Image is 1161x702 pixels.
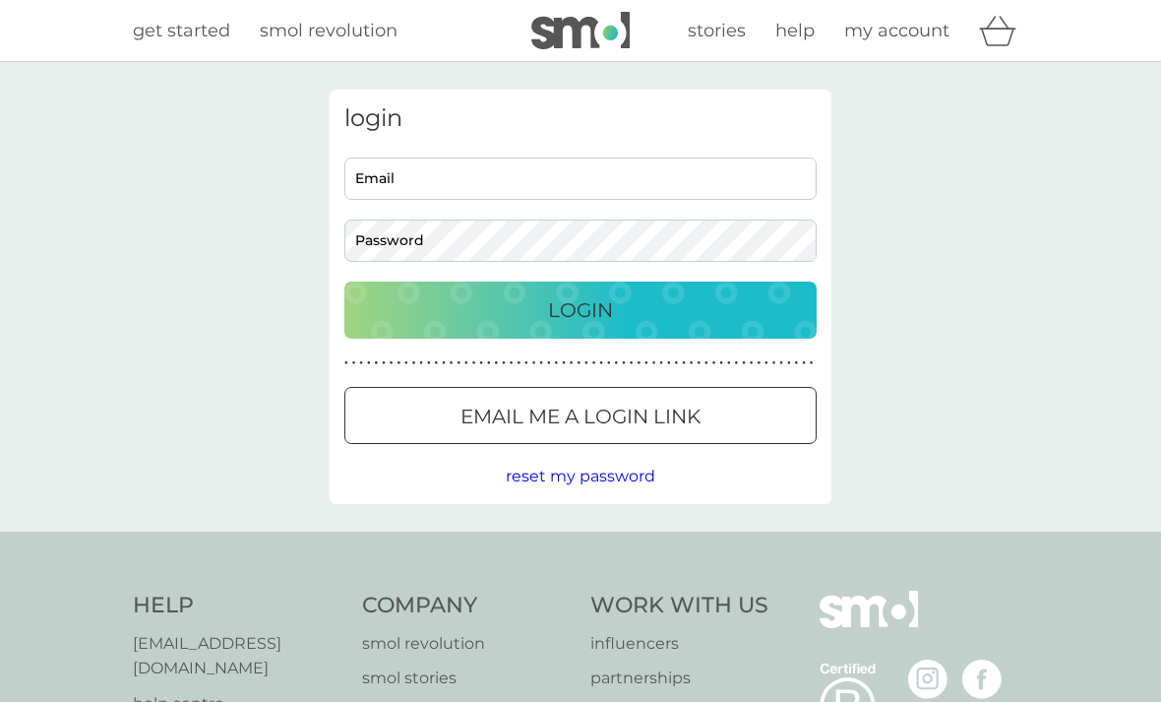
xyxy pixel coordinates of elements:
p: ● [487,358,491,368]
p: ● [442,358,446,368]
p: ● [659,358,663,368]
p: ● [517,358,520,368]
p: ● [570,358,574,368]
p: ● [630,358,634,368]
img: visit the smol Instagram page [908,660,947,699]
p: ● [412,358,416,368]
p: ● [547,358,551,368]
p: ● [457,358,460,368]
p: ● [479,358,483,368]
p: ● [390,358,394,368]
button: reset my password [506,464,655,489]
p: ● [367,358,371,368]
p: ● [644,358,648,368]
p: ● [577,358,580,368]
p: ● [802,358,806,368]
p: ● [682,358,686,368]
p: ● [697,358,701,368]
p: ● [704,358,708,368]
p: ● [427,358,431,368]
h4: Help [133,591,342,621]
p: ● [719,358,723,368]
p: ● [795,358,799,368]
p: ● [592,358,596,368]
p: ● [652,358,656,368]
p: ● [472,358,476,368]
p: ● [450,358,454,368]
p: ● [524,358,528,368]
p: ● [464,358,468,368]
p: ● [555,358,559,368]
a: smol revolution [260,17,397,45]
p: ● [495,358,499,368]
p: ● [757,358,761,368]
p: ● [622,358,626,368]
a: stories [688,17,746,45]
p: ● [532,358,536,368]
p: ● [727,358,731,368]
p: ● [690,358,694,368]
span: my account [844,20,949,41]
p: Email me a login link [460,401,701,432]
p: ● [712,358,716,368]
img: smol [820,591,918,658]
a: my account [844,17,949,45]
p: ● [352,358,356,368]
p: ● [539,358,543,368]
a: [EMAIL_ADDRESS][DOMAIN_NAME] [133,631,342,681]
div: basket [979,11,1028,50]
p: ● [599,358,603,368]
p: ● [584,358,588,368]
p: ● [397,358,400,368]
p: ● [742,358,746,368]
span: reset my password [506,467,655,485]
p: ● [735,358,739,368]
h4: Company [362,591,572,621]
img: smol [531,12,630,49]
a: partnerships [590,666,768,691]
span: help [775,20,815,41]
span: smol revolution [260,20,397,41]
p: ● [779,358,783,368]
a: get started [133,17,230,45]
p: ● [764,358,768,368]
p: ● [675,358,679,368]
p: ● [787,358,791,368]
a: influencers [590,631,768,657]
button: Login [344,282,817,339]
span: stories [688,20,746,41]
p: ● [615,358,619,368]
img: visit the smol Facebook page [962,660,1002,699]
p: ● [772,358,776,368]
p: ● [435,358,439,368]
p: ● [637,358,641,368]
a: smol revolution [362,631,572,657]
p: ● [344,358,348,368]
p: Login [548,294,613,326]
button: Email me a login link [344,387,817,444]
a: help [775,17,815,45]
span: get started [133,20,230,41]
p: ● [359,358,363,368]
p: ● [810,358,814,368]
p: ● [375,358,379,368]
h3: login [344,104,817,133]
h4: Work With Us [590,591,768,621]
p: ● [404,358,408,368]
a: smol stories [362,666,572,691]
p: ● [419,358,423,368]
p: ● [510,358,514,368]
p: ● [382,358,386,368]
p: ● [502,358,506,368]
p: ● [607,358,611,368]
p: ● [750,358,754,368]
p: ● [667,358,671,368]
p: ● [562,358,566,368]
